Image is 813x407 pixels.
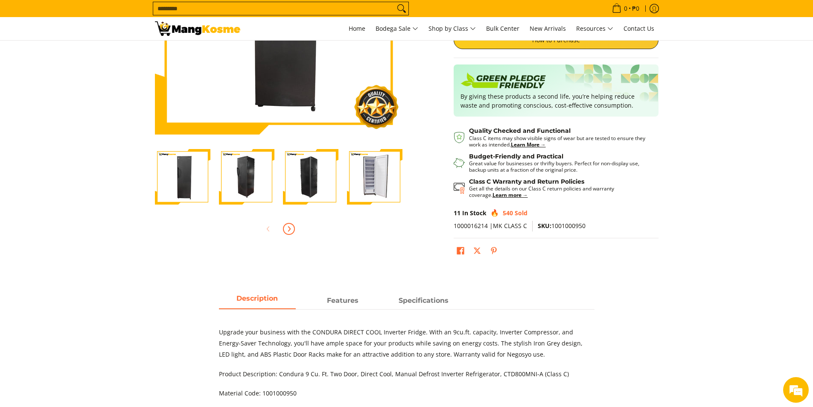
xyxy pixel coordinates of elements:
[469,178,584,185] strong: Class C Warranty and Return Policies
[530,24,566,32] span: New Arrivals
[50,108,118,194] span: We're online!
[219,370,569,378] span: Product Description: Condura 9 Cu. Ft. Two Door, Direct Cool, Manual Defrost Inverter Refrigerato...
[249,17,659,40] nav: Main Menu
[460,92,652,110] p: By giving these products a second life, you’re helping reduce waste and promoting conscious, cost...
[469,160,650,173] p: Great value for businesses or thrifty buyers. Perfect for non-display use, backup units at a frac...
[376,23,418,34] span: Bodega Sale
[219,328,583,358] span: Upgrade your business with the CONDURA DIRECT COOL Inverter Fridge. With an 9cu.ft. capacity, Inv...
[623,6,629,12] span: 0
[469,185,650,198] p: Get all the details on our Class C return policies and warranty coverage.
[503,209,513,217] span: 540
[462,209,487,217] span: In Stock
[44,48,143,59] div: Chat with us now
[624,24,654,32] span: Contact Us
[304,293,381,308] span: Features
[515,209,527,217] span: Sold
[631,6,641,12] span: ₱0
[538,222,586,230] span: 1001000950
[347,149,402,205] img: Condura 9 Cu. Ft. Negosyo Upright Freezer, Manual Inverter Refrigerator, Iron Gray, CUF1000MNI-A ...
[609,4,642,13] span: •
[155,149,210,205] img: Condura 9 Cu. Ft. Negosyo Upright Freezer, Manual Inverter Refrigerator, Iron Gray, CUF1000MNI-A ...
[482,17,524,40] a: Bulk Center
[619,17,659,40] a: Contact Us
[576,23,613,34] span: Resources
[454,209,460,217] span: 11
[454,222,527,230] span: 1000016214 |MK CLASS C
[488,245,500,259] a: Pin on Pinterest
[572,17,618,40] a: Resources
[219,389,297,397] span: Material Code: 1001000950
[428,23,476,34] span: Shop by Class
[344,17,370,40] a: Home
[4,233,163,263] textarea: Type your message and hit 'Enter'
[455,245,466,259] a: Share on Facebook
[219,293,296,308] span: Description
[424,17,480,40] a: Shop by Class
[525,17,570,40] a: New Arrivals
[492,191,528,199] a: Learn more →
[469,135,650,148] p: Class C items may show visible signs of wear but are tested to ensure they work as intended.
[469,127,571,135] strong: Quality Checked and Functional
[283,149,338,205] img: Condura 9 Cu. Ft. Negosyo Upright Freezer, Manual Inverter Refrigerator, Iron Gray, CUF1000MNI-A ...
[385,293,462,308] span: Specifications
[460,71,546,92] img: Badge sustainability green pledge friendly
[371,17,423,40] a: Bodega Sale
[469,152,563,160] strong: Budget-Friendly and Practical
[385,293,462,309] a: Description 2
[219,293,296,309] a: Description
[219,149,274,205] img: Condura 9 Cu. Ft. Negosyo Upright Freezer, Manual Inverter Refrigerator, Iron Gray, CUF1000MNI-A ...
[511,141,546,148] a: Learn More →
[304,293,381,309] a: Description 1
[486,24,519,32] span: Bulk Center
[471,245,483,259] a: Post on X
[155,21,240,36] img: Class C STEALS: Condura Negosyo Upright Freezer Inverter l Mang Kosme
[349,24,365,32] span: Home
[395,2,408,15] button: Search
[140,4,160,25] div: Minimize live chat window
[538,222,551,230] span: SKU:
[280,220,298,238] button: Next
